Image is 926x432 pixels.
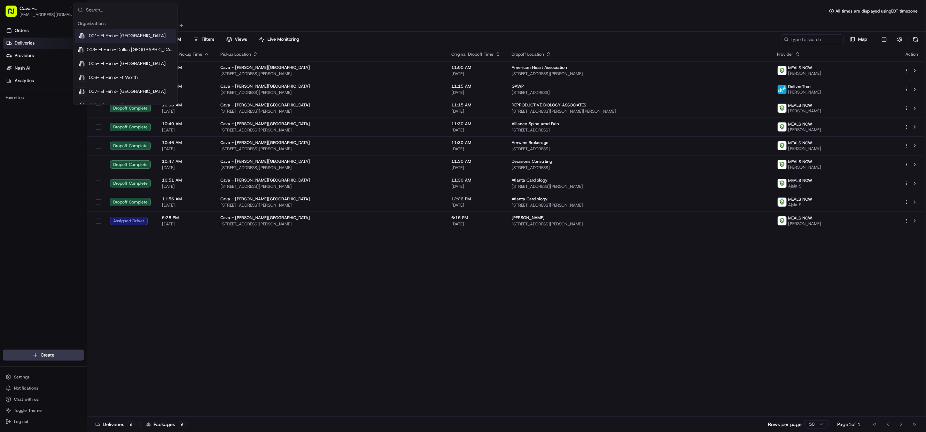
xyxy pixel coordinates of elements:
span: Orders [15,27,29,34]
span: [PERSON_NAME] [788,221,822,226]
span: All times are displayed using EDT timezone [835,8,918,14]
div: Start new chat [24,67,114,74]
span: Cava - [PERSON_NAME][GEOGRAPHIC_DATA] [220,215,310,221]
span: [DATE] [452,71,501,77]
span: 11:30 AM [452,159,501,164]
span: MEALS NOW [788,197,812,202]
a: Orders [3,25,87,36]
div: Organizations [75,19,176,29]
span: Cava - [PERSON_NAME][GEOGRAPHIC_DATA] [220,177,310,183]
div: 📗 [7,102,13,107]
span: Cava - [PERSON_NAME][GEOGRAPHIC_DATA] [220,65,310,70]
a: Analytics [3,75,87,86]
div: Favorites [3,92,84,103]
span: 003- El Fenix- Dallas [GEOGRAPHIC_DATA][PERSON_NAME] [87,47,173,53]
span: [STREET_ADDRESS][PERSON_NAME] [220,221,441,227]
button: [EMAIL_ADDRESS][DOMAIN_NAME] [20,12,75,17]
span: API Documentation [66,101,112,108]
span: [DATE] [452,109,501,114]
span: [STREET_ADDRESS][PERSON_NAME] [220,127,441,133]
span: [DATE] [162,146,209,152]
span: [STREET_ADDRESS][PERSON_NAME][PERSON_NAME] [512,109,766,114]
img: melas_now_logo.png [778,198,787,207]
p: Welcome 👋 [7,28,127,39]
span: [PERSON_NAME] [788,108,822,114]
input: Clear [18,45,115,53]
span: [DATE] [162,90,209,95]
span: Settings [14,374,30,380]
span: Provider [777,51,794,57]
button: Notifications [3,383,84,393]
span: 11:56 AM [162,196,209,202]
span: 007- El Fenix- [GEOGRAPHIC_DATA] [89,89,166,95]
span: Filters [202,36,214,42]
button: Cava - [PERSON_NAME][GEOGRAPHIC_DATA][EMAIL_ADDRESS][DOMAIN_NAME] [3,3,72,19]
span: Knowledge Base [14,101,53,108]
span: Cava - [PERSON_NAME][GEOGRAPHIC_DATA] [220,140,310,145]
span: 10:40 AM [162,121,209,127]
span: GAWP [512,83,524,89]
span: 11:00 AM [452,65,501,70]
span: Ajaia S [788,183,812,189]
img: 1736555255976-a54dd68f-1ca7-489b-9aae-adbdc363a1c4 [7,67,20,79]
a: Nash AI [3,63,87,74]
div: Action [904,51,919,57]
span: 5:28 PM [162,215,209,221]
button: Log out [3,417,84,426]
span: 6:15 PM [452,215,501,221]
a: Deliveries [3,38,87,49]
span: Views [235,36,247,42]
span: [STREET_ADDRESS] [512,90,766,95]
button: Cava - [PERSON_NAME][GEOGRAPHIC_DATA] [20,5,68,12]
img: melas_now_logo.png [778,141,787,150]
span: [DATE] [162,109,209,114]
span: DeliverThat [788,84,811,89]
span: 008- El Fenix- Plano [89,103,131,109]
span: 006- El Fenix- Ft Worth [89,75,138,81]
span: [PERSON_NAME] [788,165,822,170]
span: MEALS NOW [788,103,812,108]
span: Providers [15,53,34,59]
span: [DATE] [162,165,209,170]
span: [DATE] [162,202,209,208]
span: [STREET_ADDRESS][PERSON_NAME] [512,202,766,208]
span: [DATE] [452,202,501,208]
span: American Heart Association [512,65,567,70]
span: [STREET_ADDRESS] [512,127,766,133]
img: profile_deliverthat_partner.png [778,85,787,94]
span: [DATE] [452,146,501,152]
span: [DATE] [452,221,501,227]
span: MEALS NOW [788,121,812,127]
button: Filters [190,34,217,44]
a: 📗Knowledge Base [4,98,56,111]
span: Decisions Consulting [512,159,552,164]
button: Start new chat [118,69,127,77]
span: MEALS NOW [788,215,812,221]
span: Cava - [PERSON_NAME][GEOGRAPHIC_DATA] [220,102,310,108]
span: [PERSON_NAME] [788,127,822,133]
span: Cava - [PERSON_NAME][GEOGRAPHIC_DATA] [220,83,310,89]
span: [STREET_ADDRESS] [512,146,766,152]
span: Amwins Brokerage [512,140,549,145]
span: Map [858,36,867,42]
img: melas_now_logo.png [778,66,787,75]
button: Settings [3,372,84,382]
span: Create [41,352,54,358]
span: MEALS NOW [788,178,812,183]
span: [STREET_ADDRESS][PERSON_NAME] [220,71,441,77]
img: Nash [7,7,21,21]
span: Atlanta Cardiology [512,177,548,183]
span: 10:28 AM [162,83,209,89]
span: Toggle Theme [14,408,42,413]
span: 11:30 AM [452,177,501,183]
button: Toggle Theme [3,406,84,415]
span: 10:51 AM [162,177,209,183]
div: Suggestions [73,17,177,105]
a: 💻API Documentation [56,98,115,111]
img: melas_now_logo.png [778,179,787,188]
input: Search... [86,3,173,17]
span: Pylon [69,118,84,123]
span: 11:15 AM [452,102,501,108]
div: 💻 [59,102,64,107]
